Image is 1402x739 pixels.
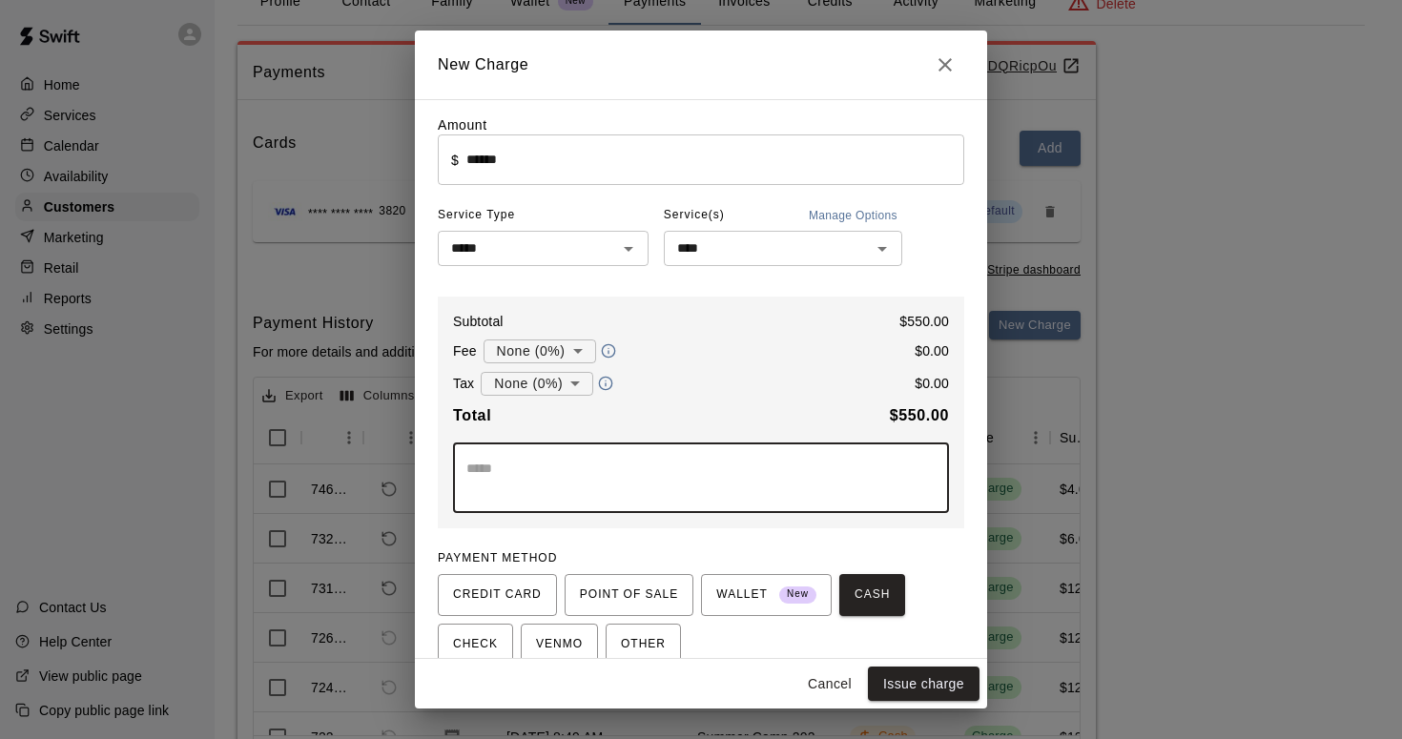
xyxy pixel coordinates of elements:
p: Tax [453,374,474,393]
span: OTHER [621,629,666,660]
button: POINT OF SALE [565,574,693,616]
span: Service(s) [664,200,725,231]
button: VENMO [521,624,598,666]
button: WALLET New [701,574,832,616]
span: WALLET [716,580,816,610]
button: OTHER [606,624,681,666]
span: POINT OF SALE [580,580,678,610]
p: $ 0.00 [915,341,949,360]
button: CREDIT CARD [438,574,557,616]
button: Cancel [799,667,860,702]
span: PAYMENT METHOD [438,551,557,565]
b: Total [453,407,491,423]
p: $ [451,151,459,170]
button: Manage Options [804,200,902,231]
span: CHECK [453,629,498,660]
span: Service Type [438,200,649,231]
button: Open [869,236,896,262]
span: CASH [855,580,890,610]
span: CREDIT CARD [453,580,542,610]
p: Fee [453,341,477,360]
span: New [779,582,816,607]
span: VENMO [536,629,583,660]
button: CHECK [438,624,513,666]
p: $ 0.00 [915,374,949,393]
b: $ 550.00 [890,407,949,423]
h2: New Charge [415,31,987,99]
div: None (0%) [484,334,596,369]
button: CASH [839,574,905,616]
button: Issue charge [868,667,979,702]
p: $ 550.00 [899,312,949,331]
button: Close [926,46,964,84]
div: None (0%) [481,366,593,401]
label: Amount [438,117,487,133]
button: Open [615,236,642,262]
p: Subtotal [453,312,504,331]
